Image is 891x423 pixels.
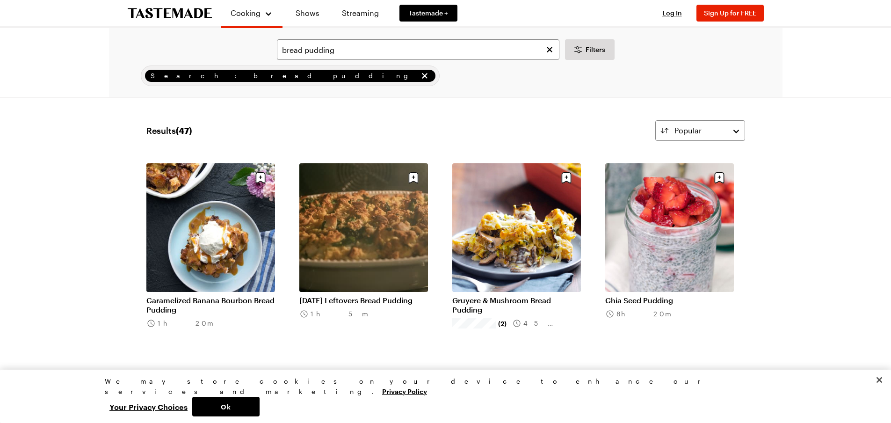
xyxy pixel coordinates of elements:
[405,169,422,187] button: Save recipe
[146,124,192,137] span: Results
[674,125,702,136] span: Popular
[655,120,745,141] button: Popular
[382,387,427,395] a: More information about your privacy, opens in a new tab
[146,296,275,314] a: Caramelized Banana Bourbon Bread Pudding
[452,296,581,314] a: Gruyere & Mushroom Bread Pudding
[605,296,734,305] a: Chia Seed Pudding
[231,4,273,22] button: Cooking
[299,296,428,305] a: [DATE] Leftovers Bread Pudding
[544,44,555,55] button: Clear search
[704,9,756,17] span: Sign Up for FREE
[565,39,615,60] button: Desktop filters
[586,45,605,54] span: Filters
[710,169,728,187] button: Save recipe
[105,376,778,416] div: Privacy
[105,376,778,397] div: We may store cookies on your device to enhance our services and marketing.
[192,397,260,416] button: Ok
[231,8,261,17] span: Cooking
[869,370,890,390] button: Close
[151,71,418,81] span: Search: bread pudding
[696,5,764,22] button: Sign Up for FREE
[176,125,192,136] span: ( 47 )
[420,71,430,81] button: remove Search: bread pudding
[662,9,682,17] span: Log In
[252,169,269,187] button: Save recipe
[409,8,448,18] span: Tastemade +
[399,5,457,22] a: Tastemade +
[128,8,212,19] a: To Tastemade Home Page
[558,169,575,187] button: Save recipe
[653,8,691,18] button: Log In
[105,397,192,416] button: Your Privacy Choices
